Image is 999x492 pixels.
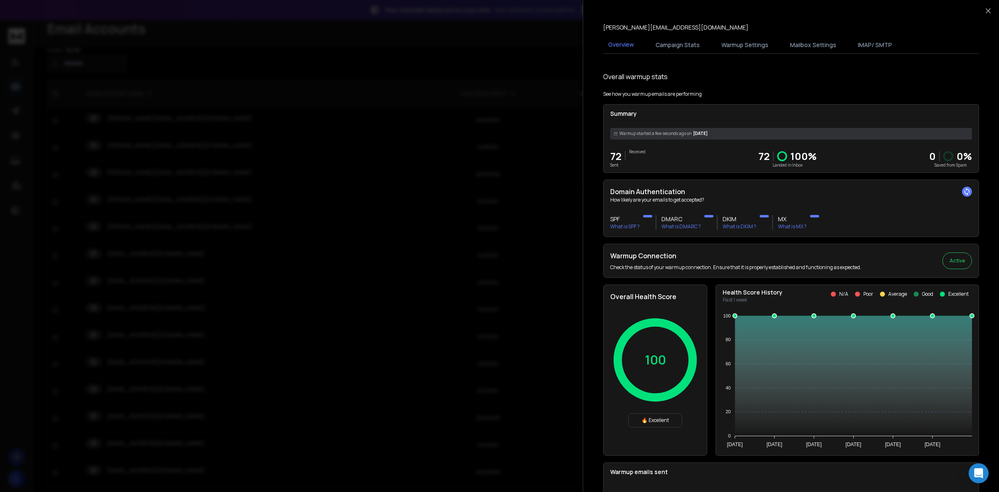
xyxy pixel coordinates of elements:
p: Average [888,291,907,297]
p: What is SPF ? [610,223,640,230]
h1: Overall warmup stats [603,72,668,82]
h3: SPF [610,215,640,223]
button: Active [942,252,972,269]
p: Received [629,150,646,155]
tspan: 40 [726,385,731,390]
tspan: 60 [726,362,731,367]
h3: DKIM [723,215,756,223]
p: 100 [645,352,666,367]
h2: Overall Health Score [610,292,700,302]
p: See how you warmup emails are performing [603,91,702,97]
p: Poor [863,291,873,297]
span: Warmup started a few seconds ago on [619,131,691,136]
button: IMAP/ SMTP [853,36,897,54]
p: How likely are your emails to get accepted? [610,197,972,203]
p: Check the status of your warmup connection. Ensure that it is properly established and functionin... [610,264,861,271]
p: Warmup emails sent [610,468,972,476]
tspan: [DATE] [924,442,940,447]
p: Excellent [948,291,969,297]
tspan: [DATE] [727,442,743,447]
tspan: 80 [726,337,731,342]
strong: 0 [929,149,936,163]
div: [DATE] [610,128,972,140]
button: Mailbox Settings [785,36,841,54]
p: 100 % [790,150,817,163]
h2: Warmup Connection [610,251,861,261]
button: Warmup Settings [716,36,773,54]
tspan: 20 [726,410,731,415]
p: [PERSON_NAME][EMAIL_ADDRESS][DOMAIN_NAME] [603,23,748,32]
p: 72 [610,150,621,163]
h2: Domain Authentication [610,187,972,197]
p: What is DMARC ? [661,223,701,230]
tspan: [DATE] [845,442,861,447]
p: N/A [839,291,848,297]
button: Campaign Stats [651,36,705,54]
p: Landed in Inbox [758,163,817,168]
tspan: [DATE] [806,442,822,447]
div: 🔥 Excellent [628,413,682,427]
p: Past 1 week [723,297,783,303]
p: Summary [610,110,972,118]
p: Saved from Spam [929,163,972,168]
p: What is MX ? [778,223,807,230]
p: 0 % [957,150,972,163]
h3: DMARC [661,215,701,223]
tspan: 100 [723,313,731,318]
h3: MX [778,215,807,223]
tspan: 0 [728,434,731,439]
tspan: [DATE] [885,442,901,447]
p: What is DKIM ? [723,223,756,230]
p: 72 [758,150,770,163]
div: Open Intercom Messenger [969,463,989,483]
p: Sent [610,163,621,168]
button: Overview [603,35,639,55]
tspan: [DATE] [767,442,783,447]
p: Good [922,291,933,297]
p: Health Score History [723,288,783,297]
